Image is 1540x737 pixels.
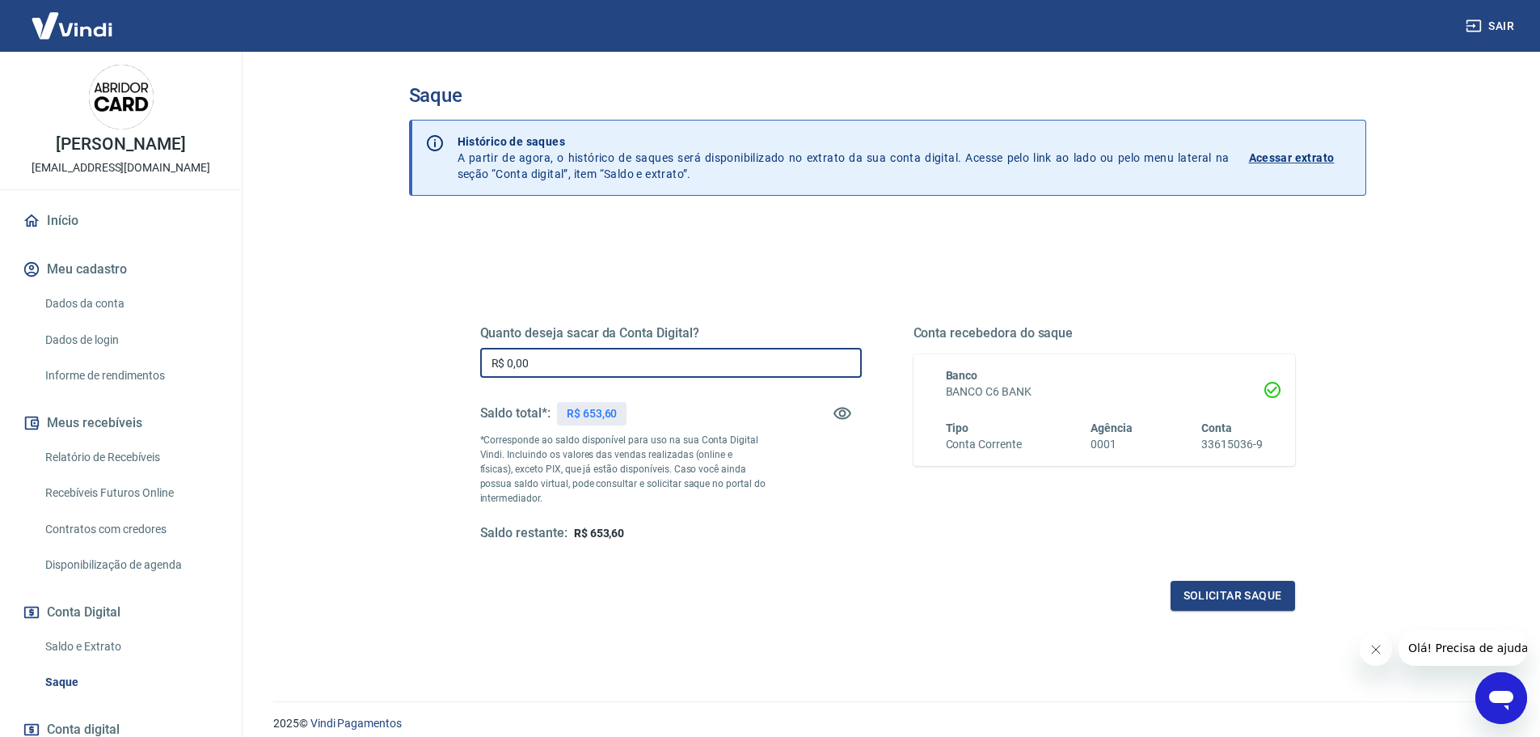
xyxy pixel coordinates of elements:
a: Saque [39,666,222,699]
h5: Saldo total*: [480,405,551,421]
h6: 33615036-9 [1201,436,1263,453]
iframe: Mensagem da empresa [1399,630,1527,666]
span: Conta [1201,421,1232,434]
a: Dados da conta [39,287,222,320]
h3: Saque [409,84,1366,107]
h6: BANCO C6 BANK [946,383,1263,400]
a: Contratos com credores [39,513,222,546]
p: R$ 653,60 [567,405,618,422]
span: Olá! Precisa de ajuda? [10,11,136,24]
span: Agência [1091,421,1133,434]
img: Vindi [19,1,124,50]
p: *Corresponde ao saldo disponível para uso na sua Conta Digital Vindi. Incluindo os valores das ve... [480,433,766,506]
h6: 0001 [1091,436,1133,453]
a: Acessar extrato [1249,133,1352,182]
span: R$ 653,60 [574,527,625,540]
a: Informe de rendimentos [39,359,222,392]
p: Acessar extrato [1249,150,1335,166]
p: 2025 © [273,715,1501,732]
a: Relatório de Recebíveis [39,441,222,474]
a: Disponibilização de agenda [39,549,222,582]
iframe: Botão para abrir a janela de mensagens [1475,672,1527,724]
a: Recebíveis Futuros Online [39,477,222,510]
button: Meus recebíveis [19,405,222,441]
h6: Conta Corrente [946,436,1022,453]
button: Sair [1462,11,1521,41]
button: Meu cadastro [19,252,222,287]
p: A partir de agora, o histórico de saques será disponibilizado no extrato da sua conta digital. Ac... [458,133,1230,182]
h5: Saldo restante: [480,525,567,542]
button: Conta Digital [19,595,222,630]
img: 785f95cb-75a8-4b18-9c58-98256bca9c16.jpeg [89,65,154,129]
a: Saldo e Extrato [39,630,222,663]
button: Solicitar saque [1171,581,1295,611]
p: Histórico de saques [458,133,1230,150]
h5: Quanto deseja sacar da Conta Digital? [480,325,862,341]
iframe: Fechar mensagem [1360,633,1392,666]
a: Dados de login [39,324,222,357]
span: Tipo [946,421,969,434]
p: [PERSON_NAME] [56,136,185,153]
h5: Conta recebedora do saque [913,325,1295,341]
span: Banco [946,369,978,382]
a: Vindi Pagamentos [310,717,402,730]
a: Início [19,203,222,239]
p: [EMAIL_ADDRESS][DOMAIN_NAME] [32,159,210,176]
